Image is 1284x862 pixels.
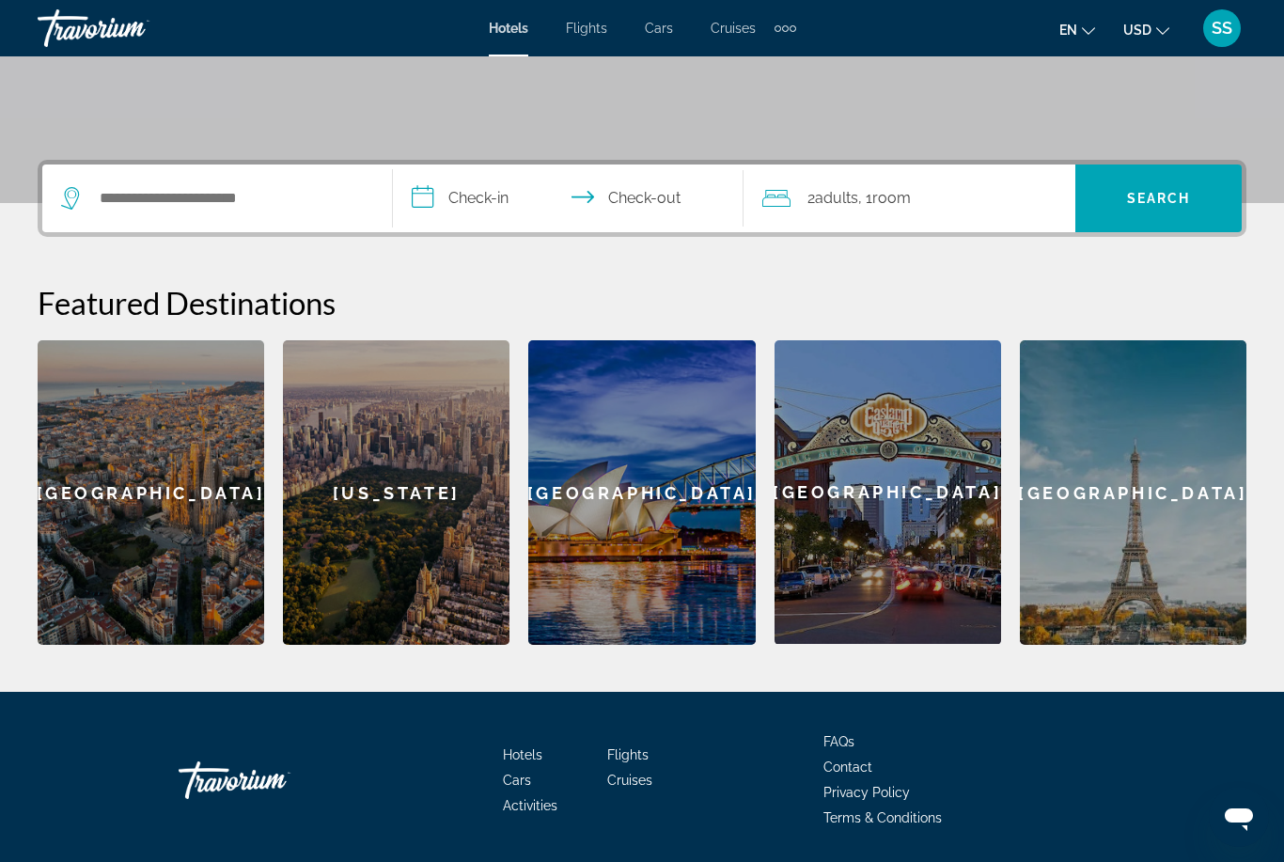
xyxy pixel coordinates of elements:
a: Travorium [38,4,226,53]
button: Extra navigation items [775,13,796,43]
a: Activities [503,798,557,813]
span: SS [1212,19,1232,38]
a: Hotels [503,747,542,762]
a: Cruises [607,773,652,788]
iframe: Button to launch messaging window [1209,787,1269,847]
button: User Menu [1198,8,1246,48]
button: Change currency [1123,16,1169,43]
a: FAQs [823,734,854,749]
button: Search [1075,165,1242,232]
a: [US_STATE] [283,340,509,645]
a: [GEOGRAPHIC_DATA] [528,340,755,645]
span: 2 [807,185,858,212]
h2: Featured Destinations [38,284,1246,321]
span: en [1059,23,1077,38]
a: Cruises [711,21,756,36]
a: Hotels [489,21,528,36]
div: Search widget [42,165,1242,232]
a: Contact [823,760,872,775]
span: , 1 [858,185,911,212]
a: [GEOGRAPHIC_DATA] [775,340,1001,645]
a: Cars [645,21,673,36]
a: [GEOGRAPHIC_DATA] [38,340,264,645]
span: Room [872,189,911,207]
span: USD [1123,23,1151,38]
a: Travorium [179,752,367,808]
a: Cars [503,773,531,788]
span: Search [1127,191,1191,206]
a: Terms & Conditions [823,810,942,825]
button: Check in and out dates [393,165,744,232]
button: Travelers: 2 adults, 0 children [744,165,1075,232]
a: Flights [566,21,607,36]
a: [GEOGRAPHIC_DATA] [1020,340,1246,645]
button: Change language [1059,16,1095,43]
div: [GEOGRAPHIC_DATA] [775,340,1001,644]
span: Adults [815,189,858,207]
a: Flights [607,747,649,762]
a: Privacy Policy [823,785,910,800]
